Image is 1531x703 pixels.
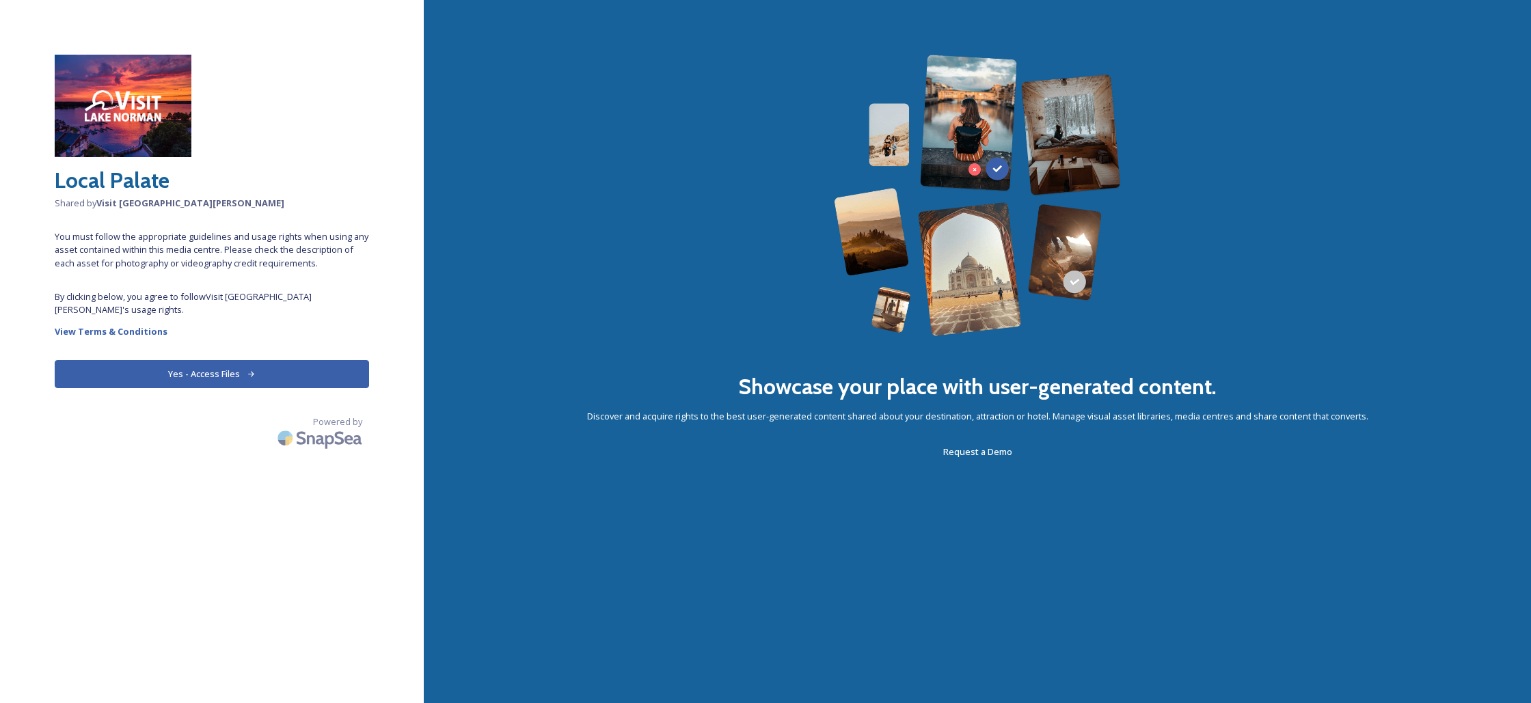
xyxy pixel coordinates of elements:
[55,197,369,210] span: Shared by
[834,55,1121,336] img: 63b42ca75bacad526042e722_Group%20154-p-800.png
[55,230,369,270] span: You must follow the appropriate guidelines and usage rights when using any asset contained within...
[738,370,1217,403] h2: Showcase your place with user-generated content.
[587,410,1368,423] span: Discover and acquire rights to the best user-generated content shared about your destination, att...
[55,360,369,388] button: Yes - Access Files
[55,323,369,340] a: View Terms & Conditions
[55,164,369,197] h2: Local Palate
[313,415,362,428] span: Powered by
[55,325,167,337] strong: View Terms & Conditions
[96,197,284,209] strong: Visit [GEOGRAPHIC_DATA][PERSON_NAME]
[55,55,191,157] img: Logo%20Image.png
[55,290,369,316] span: By clicking below, you agree to follow Visit [GEOGRAPHIC_DATA][PERSON_NAME] 's usage rights.
[943,443,1012,460] a: Request a Demo
[943,445,1012,458] span: Request a Demo
[273,422,369,454] img: SnapSea Logo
